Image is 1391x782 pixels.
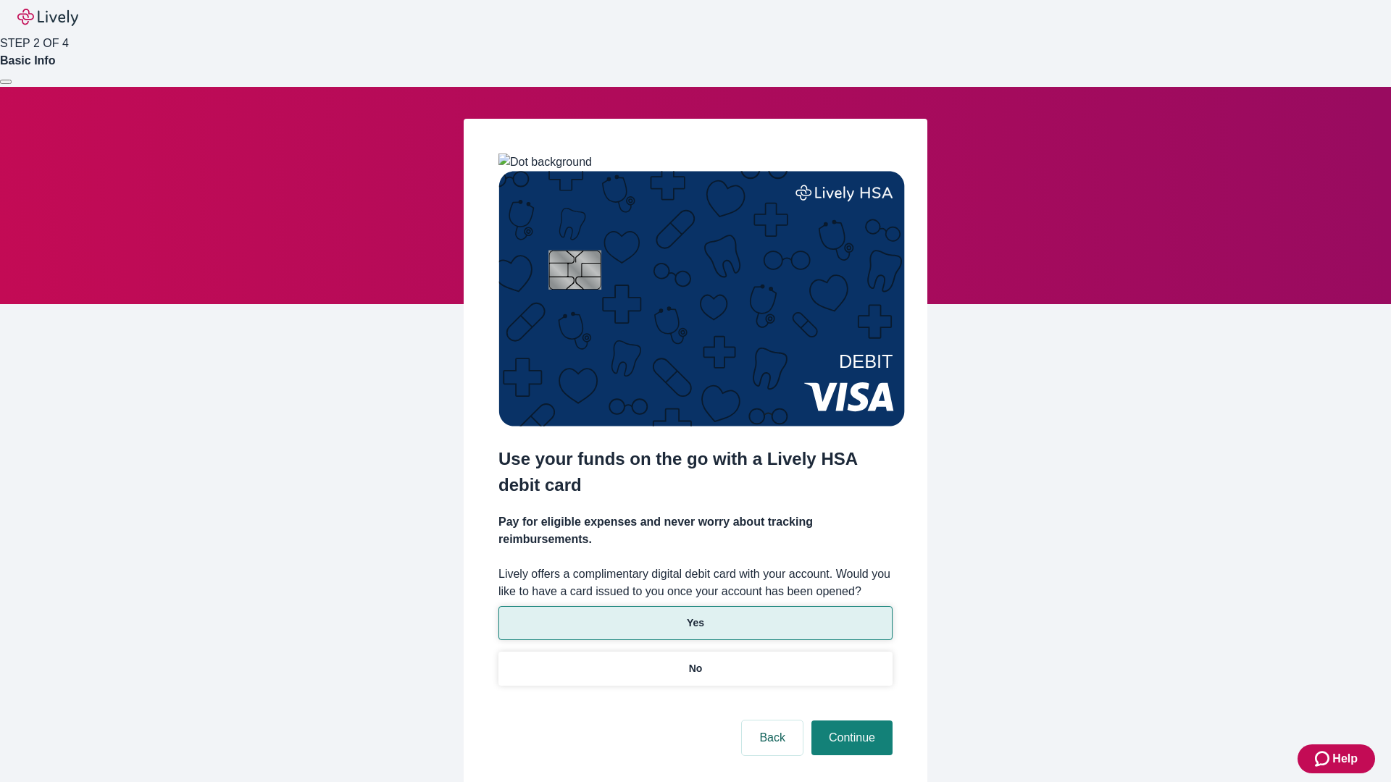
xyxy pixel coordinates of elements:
[1332,750,1358,768] span: Help
[1298,744,1375,773] button: Zendesk support iconHelp
[742,720,803,755] button: Back
[1315,750,1332,768] svg: Zendesk support icon
[17,9,78,26] img: Lively
[498,513,893,548] h4: Pay for eligible expenses and never worry about tracking reimbursements.
[811,720,893,755] button: Continue
[498,606,893,640] button: Yes
[498,154,592,171] img: Dot background
[689,661,703,676] p: No
[498,171,905,426] img: Debit card
[498,566,893,600] label: Lively offers a complimentary digital debit card with your account. Would you like to have a card...
[498,652,893,686] button: No
[498,446,893,498] h2: Use your funds on the go with a Lively HSA debit card
[687,615,704,631] p: Yes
